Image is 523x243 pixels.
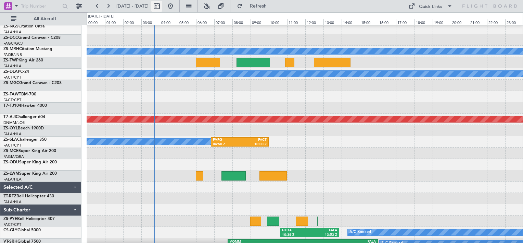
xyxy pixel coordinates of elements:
div: 20:00 [451,19,469,25]
div: 08:00 [232,19,251,25]
a: ZS-LWMSuper King Air 200 [3,172,57,176]
a: FAOR/JNB [3,52,22,57]
a: ZS-MCESuper King Air 200 [3,149,56,153]
button: Quick Links [405,1,456,12]
div: 19:00 [433,19,451,25]
div: 04:00 [160,19,178,25]
span: T7-TJ104 [3,104,21,108]
span: ZS-NGS [3,24,18,28]
a: ZS-NGSCitation Ultra [3,24,44,28]
div: 14:00 [342,19,360,25]
div: 01:00 [105,19,123,25]
span: ZS-PYE [3,217,17,221]
div: Quick Links [419,3,442,10]
span: ZS-OYL [3,126,18,130]
span: ZT-RTZ [3,194,16,198]
div: 09:00 [251,19,269,25]
div: 18:00 [414,19,433,25]
a: CS-GLYGlobal 5000 [3,228,41,232]
div: 22:00 [487,19,505,25]
a: DNMM/LOS [3,120,25,125]
div: 07:00 [214,19,232,25]
button: All Aircraft [8,13,74,24]
a: ZS-OYLBeech 1900D [3,126,44,130]
div: 11:00 [287,19,305,25]
input: Trip Number [21,1,60,11]
span: ZS-MGC [3,81,19,85]
span: ZS-SLA [3,138,17,142]
a: FALA/HLA [3,30,22,35]
div: HTDA [282,228,310,233]
div: 06:00 [196,19,214,25]
div: 13:00 [323,19,342,25]
a: FACT/CPT [3,97,21,103]
button: Refresh [234,1,275,12]
a: ZS-TWPKing Air 260 [3,58,43,62]
span: ZS-LWM [3,172,19,176]
span: ZS-MRH [3,47,19,51]
a: FAGM/QRA [3,154,24,159]
div: 10:00 [269,19,287,25]
span: [DATE] - [DATE] [116,3,149,9]
a: ZS-SLAChallenger 350 [3,138,47,142]
div: 13:53 Z [310,233,337,238]
a: T7-TJ104Hawker 4000 [3,104,47,108]
a: FACT/CPT [3,75,21,80]
div: 21:00 [469,19,487,25]
a: T7-AJIChallenger 604 [3,115,45,119]
a: FAGC/GCJ [3,41,23,46]
div: 00:00 [87,19,105,25]
span: ZS-DCC [3,36,18,40]
div: 10:38 Z [282,233,310,238]
span: ZS-DLA [3,70,18,74]
div: 10:00 Z [240,142,267,147]
a: ZS-MRHCitation Mustang [3,47,52,51]
span: ZS-ODU [3,160,19,164]
div: 03:00 [141,19,160,25]
a: FALA/HLA [3,63,22,69]
div: 15:00 [360,19,378,25]
span: ZS-MCE [3,149,18,153]
a: FALA/HLA [3,177,22,182]
div: 12:00 [305,19,323,25]
span: T7-AJI [3,115,16,119]
div: 02:00 [123,19,141,25]
div: 17:00 [396,19,414,25]
span: CS-GLY [3,228,17,232]
a: FALA/HLA [3,131,22,137]
a: FACT/CPT [3,222,21,227]
div: FACT [240,138,267,142]
div: A/C Booked [349,227,371,238]
div: 16:00 [378,19,396,25]
div: [DATE] - [DATE] [88,14,114,20]
div: FALA [310,228,337,233]
span: All Aircraft [18,16,72,21]
span: ZS-TWP [3,58,18,62]
a: ZS-DLAPC-24 [3,70,29,74]
a: ZS-MGCGrand Caravan - C208 [3,81,62,85]
a: ZS-FAWTBM-700 [3,92,36,96]
a: ZS-PYEBell Helicopter 407 [3,217,55,221]
a: ZS-ODUSuper King Air 200 [3,160,57,164]
a: ZS-DCCGrand Caravan - C208 [3,36,61,40]
a: FACT/CPT [3,143,21,148]
div: FVRG [213,138,240,142]
div: 06:50 Z [213,142,240,147]
a: FALA/HLA [3,199,22,205]
span: ZS-FAW [3,92,19,96]
span: Refresh [244,4,273,9]
a: ZT-RTZBell Helicopter 430 [3,194,54,198]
